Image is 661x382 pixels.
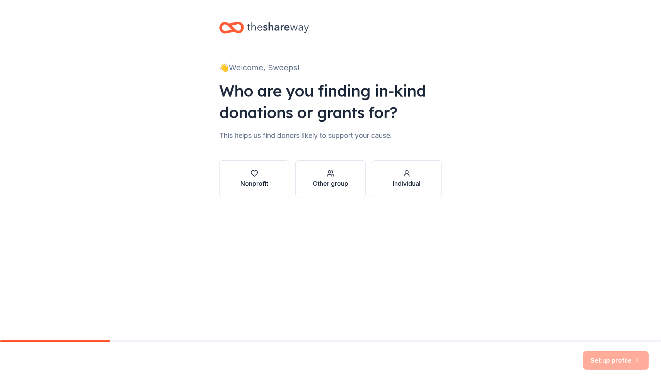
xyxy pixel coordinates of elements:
div: Who are you finding in-kind donations or grants for? [219,80,442,123]
button: Nonprofit [219,160,289,197]
div: Nonprofit [240,179,268,188]
button: Other group [295,160,365,197]
div: Individual [393,179,421,188]
div: This helps us find donors likely to support your cause. [219,129,442,142]
button: Individual [372,160,442,197]
div: Other group [313,179,348,188]
div: 👋 Welcome, Sweeps! [219,61,442,74]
